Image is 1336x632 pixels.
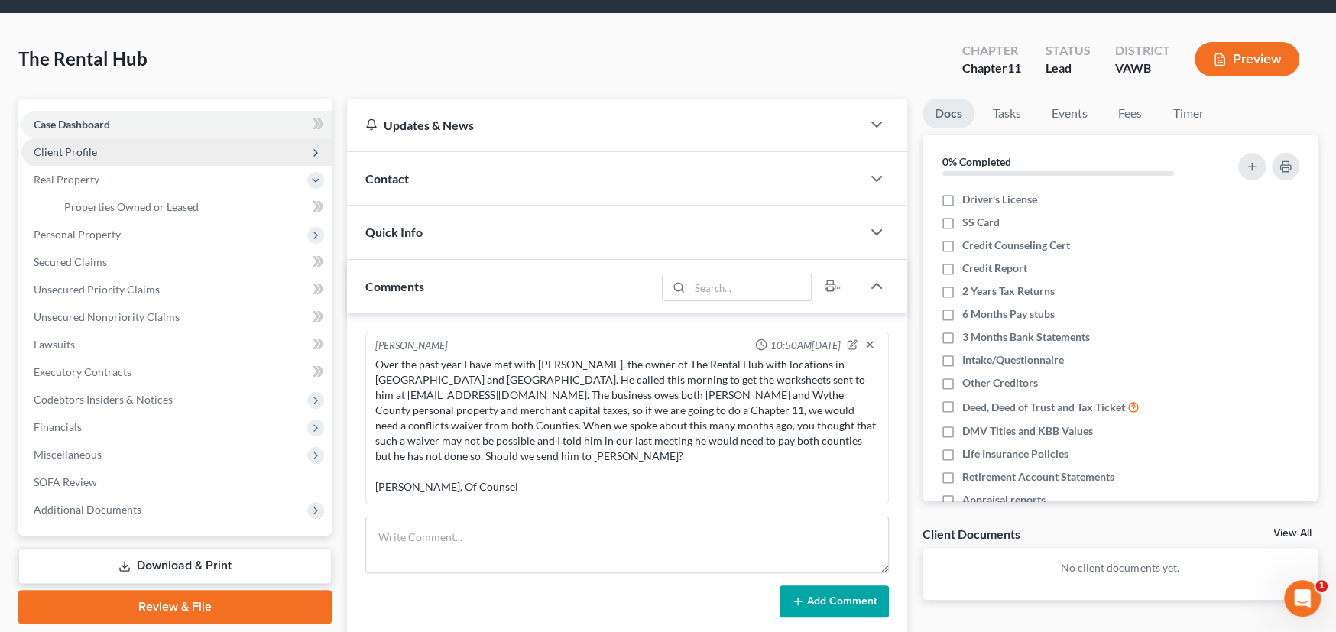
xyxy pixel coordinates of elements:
span: DMV Titles and KBB Values [962,423,1093,439]
input: Search... [689,274,811,300]
span: 6 Months Pay stubs [962,306,1055,322]
div: Chapter [962,60,1021,77]
div: Status [1046,42,1091,60]
span: Contact [365,171,409,186]
span: Unsecured Nonpriority Claims [34,310,180,323]
span: SS Card [962,215,1000,230]
span: Personal Property [34,228,121,241]
span: Quick Info [365,225,423,239]
span: Financials [34,420,82,433]
button: Add Comment [780,585,889,617]
a: Unsecured Nonpriority Claims [21,303,332,331]
span: 2 Years Tax Returns [962,284,1055,299]
a: Case Dashboard [21,111,332,138]
strong: 0% Completed [942,155,1011,168]
span: Credit Report [962,261,1027,276]
div: Lead [1046,60,1091,77]
a: Review & File [18,590,332,624]
span: 1 [1315,580,1328,592]
span: Case Dashboard [34,118,110,131]
span: Real Property [34,173,99,186]
a: SOFA Review [21,468,332,496]
a: Timer [1161,99,1216,128]
span: 11 [1007,60,1021,75]
a: Secured Claims [21,248,332,276]
span: Miscellaneous [34,448,102,461]
a: Unsecured Priority Claims [21,276,332,303]
a: View All [1273,528,1312,539]
iframe: Intercom live chat [1284,580,1321,617]
a: Lawsuits [21,331,332,358]
div: Over the past year I have met with [PERSON_NAME], the owner of The Rental Hub with locations in [... [375,357,879,494]
span: The Rental Hub [18,47,148,70]
div: Updates & News [365,117,843,133]
div: District [1115,42,1170,60]
span: Secured Claims [34,255,107,268]
span: Comments [365,279,424,293]
span: Lawsuits [34,338,75,351]
span: Executory Contracts [34,365,131,378]
div: Chapter [962,42,1021,60]
a: Docs [923,99,974,128]
a: Fees [1106,99,1155,128]
span: Life Insurance Policies [962,446,1068,462]
div: Client Documents [923,526,1020,542]
span: Properties Owned or Leased [64,200,199,213]
span: Retirement Account Statements [962,469,1114,485]
span: Unsecured Priority Claims [34,283,160,296]
a: Download & Print [18,548,332,584]
span: Driver's License [962,192,1037,207]
a: Events [1039,99,1100,128]
span: Deed, Deed of Trust and Tax Ticket [962,400,1125,415]
span: Client Profile [34,145,97,158]
span: Other Creditors [962,375,1038,391]
a: Properties Owned or Leased [52,193,332,221]
span: 3 Months Bank Statements [962,329,1090,345]
p: No client documents yet. [935,560,1306,575]
span: Codebtors Insiders & Notices [34,393,173,406]
div: VAWB [1115,60,1170,77]
div: [PERSON_NAME] [375,339,448,354]
span: SOFA Review [34,475,97,488]
span: Appraisal reports [962,492,1046,507]
a: Tasks [981,99,1033,128]
span: Additional Documents [34,503,141,516]
button: Preview [1195,42,1299,76]
span: Intake/Questionnaire [962,352,1064,368]
span: 10:50AM[DATE] [770,339,841,353]
a: Executory Contracts [21,358,332,386]
span: Credit Counseling Cert [962,238,1070,253]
